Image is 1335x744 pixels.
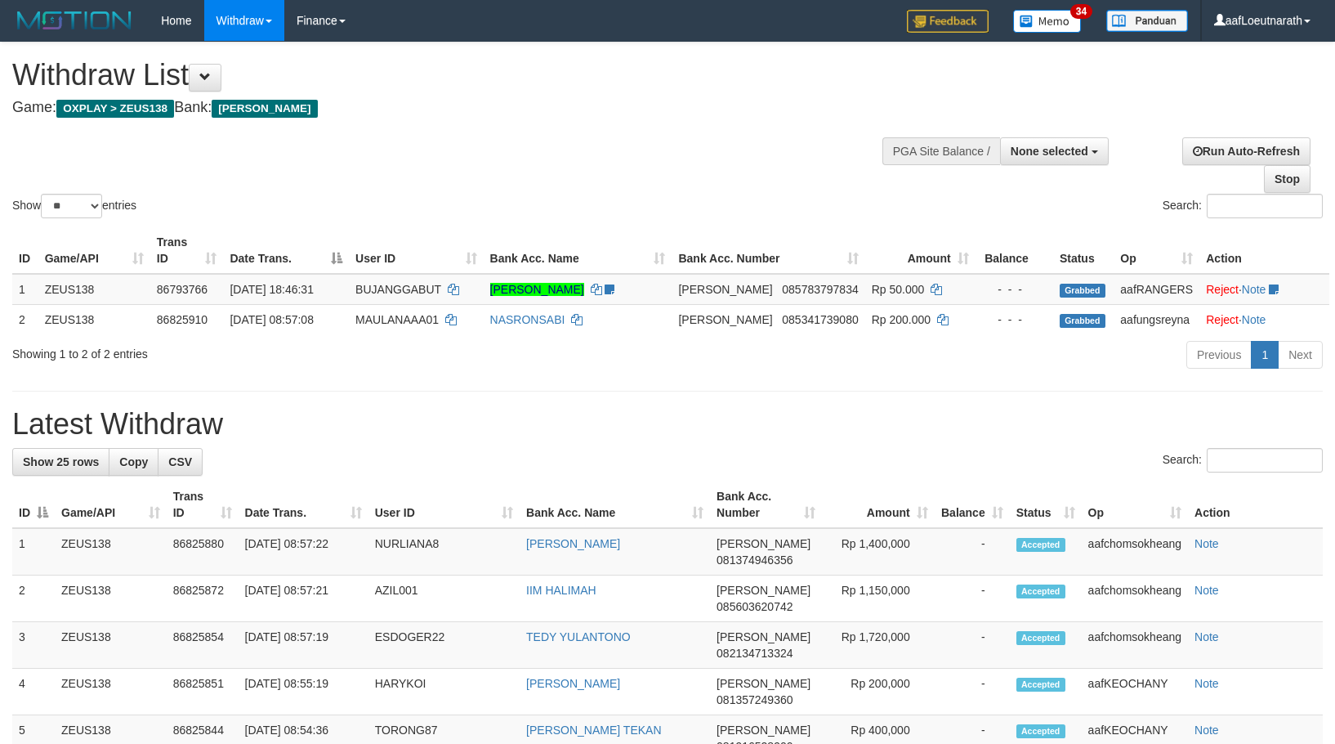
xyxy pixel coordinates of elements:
span: Copy 082134713324 to clipboard [717,647,793,660]
a: Note [1194,724,1219,737]
td: Rp 1,150,000 [822,576,935,622]
th: Action [1199,227,1329,274]
td: - [935,622,1010,669]
th: Game/API: activate to sort column ascending [55,482,167,528]
h1: Latest Withdraw [12,408,1323,441]
th: Trans ID: activate to sort column ascending [167,482,239,528]
input: Search: [1207,194,1323,218]
td: AZIL001 [368,576,520,622]
span: [PERSON_NAME] [678,313,772,326]
td: aafchomsokheang [1082,528,1188,576]
button: None selected [1000,137,1109,165]
span: 86793766 [157,283,208,296]
div: - - - [982,281,1047,298]
label: Search: [1163,448,1323,473]
th: Balance: activate to sort column ascending [935,482,1010,528]
a: [PERSON_NAME] [526,677,620,690]
span: 34 [1070,4,1092,19]
div: PGA Site Balance / [882,137,1000,165]
span: Rp 200.000 [872,313,931,326]
td: 4 [12,669,55,715]
td: ZEUS138 [55,528,167,576]
span: Accepted [1016,678,1065,692]
th: Game/API: activate to sort column ascending [38,227,150,274]
td: [DATE] 08:57:21 [239,576,368,622]
img: panduan.png [1106,10,1188,32]
td: - [935,528,1010,576]
span: Show 25 rows [23,455,99,468]
td: · [1199,274,1329,305]
img: Button%20Memo.svg [1013,10,1082,33]
span: Rp 50.000 [872,283,925,296]
td: aafungsreyna [1114,304,1199,334]
a: Note [1194,584,1219,597]
td: 86825872 [167,576,239,622]
th: Bank Acc. Name: activate to sort column ascending [520,482,710,528]
span: [DATE] 18:46:31 [230,283,313,296]
a: CSV [158,448,203,476]
td: aafchomsokheang [1082,576,1188,622]
a: Note [1242,313,1266,326]
a: Copy [109,448,159,476]
td: [DATE] 08:57:22 [239,528,368,576]
label: Show entries [12,194,136,218]
span: Copy 085341739080 to clipboard [782,313,858,326]
a: [PERSON_NAME] [490,283,584,296]
span: Grabbed [1060,314,1105,328]
td: 1 [12,528,55,576]
td: Rp 1,400,000 [822,528,935,576]
td: HARYKOI [368,669,520,715]
a: Reject [1206,313,1239,326]
span: [PERSON_NAME] [678,283,772,296]
th: Bank Acc. Number: activate to sort column ascending [672,227,864,274]
div: Showing 1 to 2 of 2 entries [12,339,544,362]
td: aafchomsokheang [1082,622,1188,669]
span: OXPLAY > ZEUS138 [56,100,174,118]
span: Copy 081357249360 to clipboard [717,693,793,706]
td: 3 [12,622,55,669]
th: Action [1188,482,1323,528]
span: Copy 085783797834 to clipboard [782,283,858,296]
th: Balance [976,227,1053,274]
span: Copy 085603620742 to clipboard [717,600,793,613]
th: Bank Acc. Number: activate to sort column ascending [710,482,822,528]
a: [PERSON_NAME] TEKAN [526,724,661,737]
td: [DATE] 08:55:19 [239,669,368,715]
a: Run Auto-Refresh [1182,137,1310,165]
td: · [1199,304,1329,334]
span: [PERSON_NAME] [717,677,810,690]
div: - - - [982,311,1047,328]
span: None selected [1011,145,1088,158]
th: Date Trans.: activate to sort column ascending [239,482,368,528]
th: Bank Acc. Name: activate to sort column ascending [484,227,672,274]
th: Amount: activate to sort column ascending [822,482,935,528]
input: Search: [1207,448,1323,473]
a: Show 25 rows [12,448,109,476]
td: ESDOGER22 [368,622,520,669]
th: Op: activate to sort column ascending [1082,482,1188,528]
td: 2 [12,304,38,334]
a: Note [1194,630,1219,643]
span: [PERSON_NAME] [717,724,810,737]
img: Feedback.jpg [907,10,989,33]
td: - [935,669,1010,715]
span: Copy [119,455,148,468]
a: [PERSON_NAME] [526,537,620,550]
span: Grabbed [1060,284,1105,298]
span: MAULANAAA01 [355,313,439,326]
td: ZEUS138 [55,576,167,622]
span: [PERSON_NAME] [717,630,810,643]
span: CSV [168,455,192,468]
td: Rp 1,720,000 [822,622,935,669]
span: 86825910 [157,313,208,326]
td: 1 [12,274,38,305]
td: [DATE] 08:57:19 [239,622,368,669]
span: [DATE] 08:57:08 [230,313,313,326]
td: 86825854 [167,622,239,669]
td: - [935,576,1010,622]
h4: Game: Bank: [12,100,873,116]
td: Rp 200,000 [822,669,935,715]
span: Copy 081374946356 to clipboard [717,554,793,567]
th: ID: activate to sort column descending [12,482,55,528]
th: Status [1053,227,1114,274]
